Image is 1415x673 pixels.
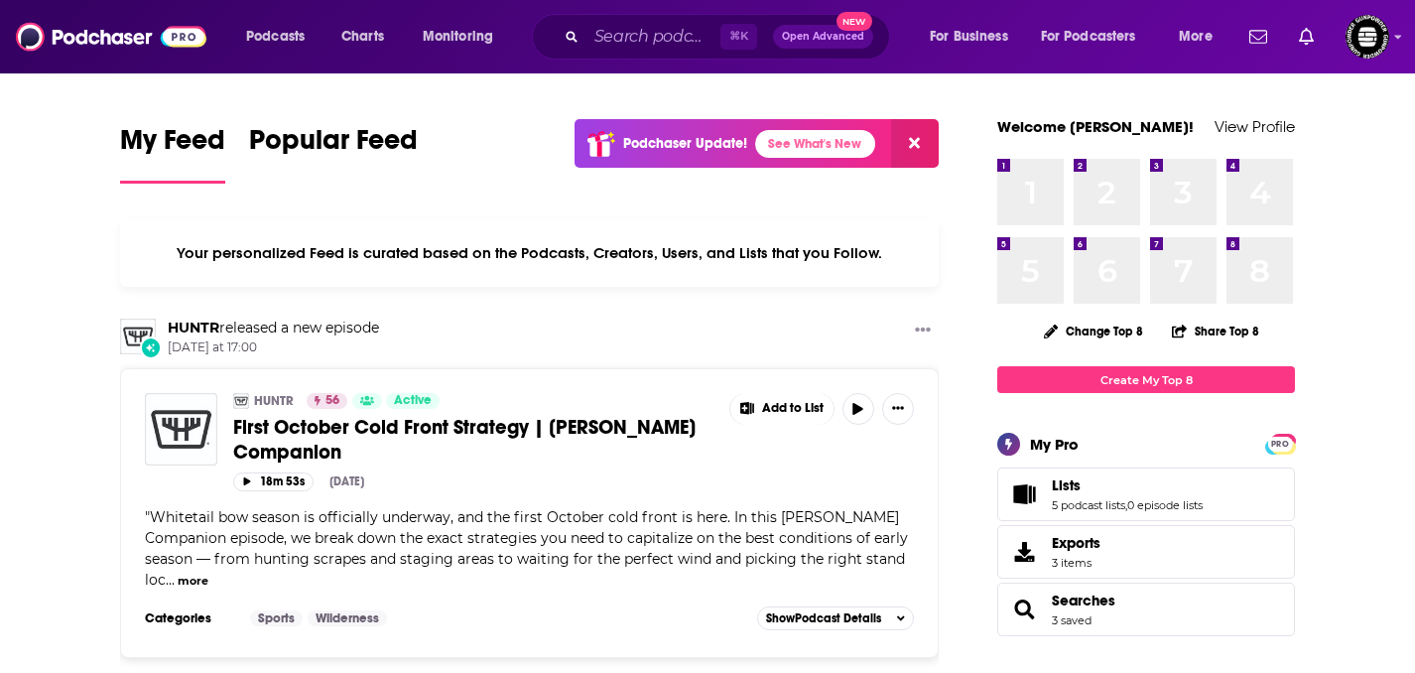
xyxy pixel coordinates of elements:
[1291,20,1322,54] a: Show notifications dropdown
[341,23,384,51] span: Charts
[1346,15,1389,59] button: Show profile menu
[394,391,432,411] span: Active
[145,508,908,589] span: Whitetail bow season is officially underway, and the first October cold front is here. In this [P...
[762,401,824,416] span: Add to List
[120,219,939,287] div: Your personalized Feed is curated based on the Podcasts, Creators, Users, and Lists that you Follow.
[766,611,881,625] span: Show Podcast Details
[1268,437,1292,452] span: PRO
[1052,592,1115,609] a: Searches
[168,339,379,356] span: [DATE] at 17:00
[1004,538,1044,566] span: Exports
[233,415,696,465] span: First October Cold Front Strategy | [PERSON_NAME] Companion
[120,123,225,169] span: My Feed
[168,319,219,336] a: HUNTR
[882,393,914,425] button: Show More Button
[145,508,908,589] span: "
[1052,498,1125,512] a: 5 podcast lists
[233,415,715,465] a: First October Cold Front Strategy | [PERSON_NAME] Companion
[140,336,162,358] div: New Episode
[1052,613,1092,627] a: 3 saved
[1032,319,1155,343] button: Change Top 8
[586,21,720,53] input: Search podcasts, credits, & more...
[997,468,1295,521] span: Lists
[1215,117,1295,136] a: View Profile
[145,610,234,626] h3: Categories
[755,130,875,158] a: See What's New
[1179,23,1213,51] span: More
[1030,435,1079,454] div: My Pro
[916,21,1033,53] button: open menu
[782,32,864,42] span: Open Advanced
[997,366,1295,393] a: Create My Top 8
[1268,436,1292,451] a: PRO
[233,393,249,409] img: HUNTR
[325,391,339,411] span: 56
[1241,20,1275,54] a: Show notifications dropdown
[250,610,303,626] a: Sports
[997,583,1295,636] span: Searches
[836,12,872,31] span: New
[1004,480,1044,508] a: Lists
[930,23,1008,51] span: For Business
[308,610,387,626] a: Wilderness
[168,319,379,337] h3: released a new episode
[249,123,418,184] a: Popular Feed
[1125,498,1127,512] span: ,
[166,571,175,589] span: ...
[232,21,330,53] button: open menu
[1052,556,1100,570] span: 3 items
[623,135,747,152] p: Podchaser Update!
[1004,596,1044,623] a: Searches
[249,123,418,169] span: Popular Feed
[1052,476,1081,494] span: Lists
[1041,23,1136,51] span: For Podcasters
[773,25,873,49] button: Open AdvancedNew
[1052,534,1100,552] span: Exports
[120,319,156,354] img: HUNTR
[1127,498,1203,512] a: 0 episode lists
[757,606,914,630] button: ShowPodcast Details
[145,393,217,466] img: First October Cold Front Strategy | Hunt Companion
[178,573,208,590] button: more
[16,18,206,56] img: Podchaser - Follow, Share and Rate Podcasts
[1171,312,1260,350] button: Share Top 8
[1052,476,1203,494] a: Lists
[423,23,493,51] span: Monitoring
[997,525,1295,579] a: Exports
[997,117,1194,136] a: Welcome [PERSON_NAME]!
[386,393,440,409] a: Active
[233,472,314,491] button: 18m 53s
[246,23,305,51] span: Podcasts
[720,24,757,50] span: ⌘ K
[1028,21,1165,53] button: open menu
[1346,15,1389,59] span: Logged in as KarinaSabol
[329,474,364,488] div: [DATE]
[328,21,396,53] a: Charts
[1346,15,1389,59] img: User Profile
[551,14,909,60] div: Search podcasts, credits, & more...
[730,393,834,425] button: Show More Button
[254,393,294,409] a: HUNTR
[1165,21,1237,53] button: open menu
[307,393,347,409] a: 56
[907,319,939,343] button: Show More Button
[120,123,225,184] a: My Feed
[409,21,519,53] button: open menu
